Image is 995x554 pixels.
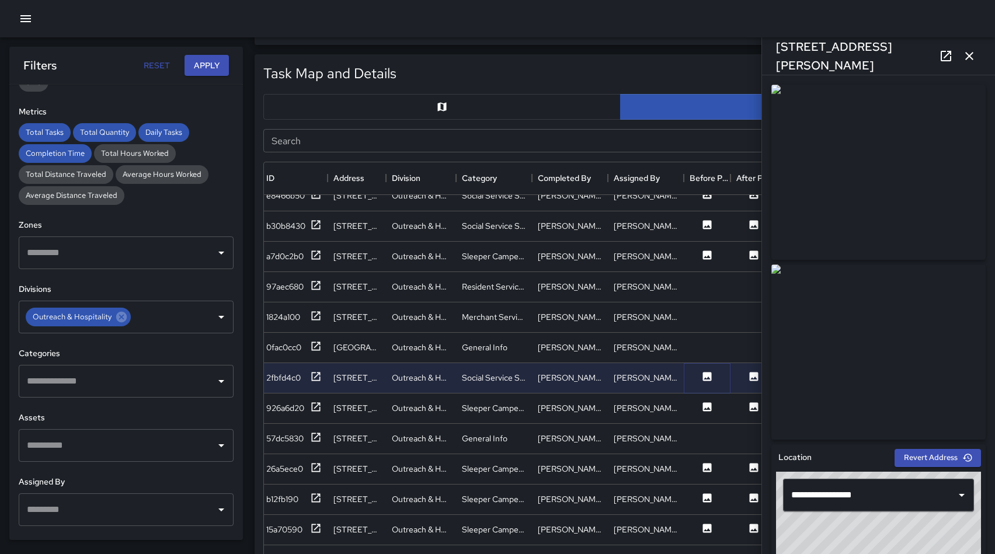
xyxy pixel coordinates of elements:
div: Michael Lopez [614,463,678,475]
div: Completed By [532,162,608,194]
div: Average Hours Worked [116,165,208,184]
div: Michael Lopez [614,433,678,444]
button: Apply [185,55,229,76]
button: 97aec680 [266,280,322,294]
button: Open [213,373,229,389]
div: Before Photo [684,162,730,194]
div: Michael Lopez [614,493,678,505]
div: Michael Lopez [538,493,602,505]
div: Outreach & Hospitality [392,190,450,201]
div: Michael Lopez [538,433,602,444]
div: Division [392,162,420,194]
div: 475 Minna Street [333,524,380,535]
div: Social Service Support [462,372,526,384]
div: Completion Time [19,144,92,163]
div: 949 Mission Street [333,190,380,201]
div: Address [328,162,386,194]
h6: Categories [19,347,234,360]
div: Michael Lopez [538,372,602,384]
button: Open [213,501,229,518]
button: Open [213,437,229,454]
div: Outreach & Hospitality [392,463,450,475]
div: Sleeper Campers & Loiterers [462,250,526,262]
div: Completed By [538,162,591,194]
div: Sleeper Campers & Loiterers [462,493,526,505]
div: Daily Tasks [138,123,189,142]
div: Sleeper Campers & Loiterers [462,463,526,475]
button: Open [213,245,229,261]
div: Total Hours Worked [94,144,176,163]
div: Social Service Support [462,190,526,201]
div: Outreach & Hospitality [392,493,450,505]
div: 517 Natoma Street [333,463,380,475]
h6: Filters [23,56,57,75]
span: Completion Time [19,148,92,158]
div: Outreach & Hospitality [392,311,450,323]
div: Outreach & Hospitality [392,524,450,535]
div: Sleeper Campers & Loiterers [462,402,526,414]
button: 15a70590 [266,522,322,537]
div: 2fbfd4c0 [266,372,301,384]
div: Michael Lopez [538,190,602,201]
div: Outreach & Hospitality [392,372,450,384]
div: General Info [462,342,507,353]
div: 982 Mission Street [333,220,380,232]
button: b30b8430 [266,219,322,234]
h6: Assigned By [19,476,234,489]
button: Table [620,94,977,120]
div: Division [386,162,456,194]
span: Average Hours Worked [116,169,208,179]
div: General Info [462,433,507,444]
div: Sleeper Campers & Loiterers [462,524,526,535]
div: 926a6d20 [266,402,304,414]
button: 2fbfd4c0 [266,371,322,385]
button: a7d0c2b0 [266,249,322,264]
div: ID [266,162,274,194]
button: 926a6d20 [266,401,322,416]
div: 57dc5830 [266,433,304,444]
div: Total Tasks [19,123,71,142]
span: Outreach & Hospitality [26,310,119,323]
div: 1009 Howard Street [333,402,380,414]
div: Outreach & Hospitality [392,402,450,414]
div: ID [260,162,328,194]
div: 97aec680 [266,281,304,292]
div: Michael Lopez [614,524,678,535]
div: e8466b50 [266,190,305,201]
div: Michael Lopez [538,463,602,475]
div: 982 Mission Street [333,250,380,262]
div: Esmeraldo Urquia [538,342,602,353]
span: Total Quantity [73,127,136,137]
button: b12fb190 [266,492,322,507]
h6: Assets [19,412,234,424]
button: Reset [138,55,175,76]
div: Average Distance Traveled [19,186,124,205]
button: 57dc5830 [266,431,322,446]
div: a7d0c2b0 [266,250,304,262]
div: Michael Lopez [538,281,602,292]
span: Total Tasks [19,127,71,137]
button: Open [213,309,229,325]
div: Outreach & Hospitality [392,433,450,444]
div: 454 Natoma Street [333,493,380,505]
div: Category [456,162,532,194]
div: b30b8430 [266,220,305,232]
svg: Map [436,101,448,113]
h6: Assignee [19,540,234,553]
div: Outreach & Hospitality [392,281,450,292]
div: Address [333,162,364,194]
div: b12fb190 [266,493,298,505]
div: Outreach & Hospitality [26,308,131,326]
div: 434 Minna Street [333,342,380,353]
div: Outreach & Hospitality [392,250,450,262]
span: Daily Tasks [138,127,189,137]
div: Category [462,162,497,194]
div: 26a5ece0 [266,463,303,475]
div: Outreach & Hospitality [392,342,450,353]
div: Michael Lopez [614,372,678,384]
div: 964 Howard Street [333,372,380,384]
button: 26a5ece0 [266,462,322,476]
div: Social Service Support [462,220,526,232]
span: Total Distance Traveled [19,169,113,179]
div: Michael Lopez [614,220,678,232]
